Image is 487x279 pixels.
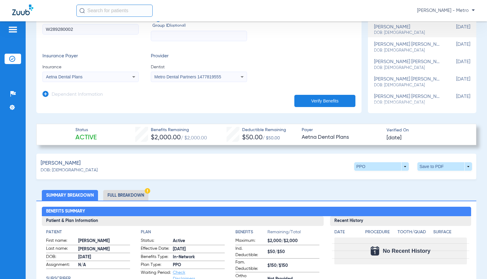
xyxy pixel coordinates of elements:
[42,216,324,226] h3: Patient & Plan Information
[440,42,470,53] span: [DATE]
[145,188,150,194] img: Hazard
[76,5,153,17] input: Search for patients
[374,42,440,53] div: [PERSON_NAME] [PERSON_NAME]
[173,246,225,252] span: [DATE]
[173,254,225,260] span: In-Network
[42,190,98,201] li: Summary Breakdown
[42,64,139,70] span: Insurance
[242,127,286,133] span: Deductible Remaining
[387,127,466,134] span: Verified On
[173,238,225,244] span: Active
[42,16,139,41] label: Member ID
[374,94,440,105] div: [PERSON_NAME] [PERSON_NAME]
[8,26,18,33] img: hamburger-icon
[41,159,81,167] span: [PERSON_NAME]
[374,83,440,88] span: DOB: [DEMOGRAPHIC_DATA]
[141,229,225,235] h4: Plan
[374,24,440,36] div: [PERSON_NAME]
[371,246,379,256] img: Calendar
[46,74,83,79] span: Aetna Dental Plans
[440,24,470,36] span: [DATE]
[46,238,76,245] span: First name:
[141,245,171,253] span: Effective Date:
[75,134,97,142] span: Active
[294,95,355,107] button: Verify Benefits
[374,65,440,71] span: DOB: [DEMOGRAPHIC_DATA]
[417,162,472,171] button: Save to PDF
[398,229,431,238] app-breakdown-title: Tooth/Quad
[235,259,265,272] span: Fam. Deductible:
[374,100,440,106] span: DOB: [DEMOGRAPHIC_DATA]
[242,134,263,141] span: $50.00
[151,127,207,133] span: Benefits Remaining
[154,74,221,79] span: Metro Dental Partners 1477819555
[46,262,76,269] span: Assignment:
[42,53,139,59] h3: Insurance Payer
[78,262,130,268] span: N/A
[433,229,467,238] app-breakdown-title: Surface
[173,262,225,268] span: PPO
[151,64,247,70] span: Dentist
[151,134,181,141] span: $2,000.00
[79,8,85,13] img: Search Icon
[170,23,186,29] small: (optional)
[354,162,409,171] button: PPO
[398,229,431,235] h4: Tooth/Quad
[141,254,171,261] span: Benefits Type:
[440,77,470,88] span: [DATE]
[440,94,470,105] span: [DATE]
[42,207,471,216] h2: Benefits Summary
[46,245,76,253] span: Last name:
[263,136,280,140] span: / $50.00
[417,8,475,14] span: [PERSON_NAME] - Metro
[302,127,381,133] span: Payer
[52,92,103,98] h3: Dependent Information
[456,250,487,279] iframe: Chat Widget
[365,229,396,238] app-breakdown-title: Procedure
[78,246,130,252] span: [PERSON_NAME]
[302,134,381,141] span: Aetna Dental Plans
[330,216,471,226] h3: Recent History
[141,238,171,245] span: Status:
[152,23,247,29] span: Group ID
[151,53,247,59] h3: Provider
[440,59,470,70] span: [DATE]
[78,238,130,244] span: [PERSON_NAME]
[374,48,440,53] span: DOB: [DEMOGRAPHIC_DATA]
[235,229,267,238] app-breakdown-title: Benefits
[334,229,360,235] h4: Date
[374,77,440,88] div: [PERSON_NAME] [PERSON_NAME]
[433,229,467,235] h4: Surface
[365,229,396,235] h4: Procedure
[267,238,319,244] span: $2,000/$2,000
[267,249,319,255] span: $50/$50
[267,263,319,269] span: $150/$150
[46,229,130,235] h4: Patient
[235,238,265,245] span: Maximum:
[181,136,207,141] span: / $2,000.00
[78,254,130,260] span: [DATE]
[374,30,440,36] span: DOB: [DEMOGRAPHIC_DATA]
[75,127,97,133] span: Status
[235,229,267,235] h4: Benefits
[46,254,76,261] span: DOB:
[12,5,33,15] img: Zuub Logo
[141,262,171,269] span: Plan Type:
[383,248,431,254] span: No Recent History
[387,134,402,142] span: [DATE]
[267,229,319,238] span: Remaining/Total
[235,245,265,258] span: Ind. Deductible:
[334,229,360,238] app-breakdown-title: Date
[374,59,440,70] div: [PERSON_NAME] [PERSON_NAME]
[41,167,98,173] span: DOB: [DEMOGRAPHIC_DATA]
[103,190,148,201] li: Full Breakdown
[42,24,139,34] input: Member ID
